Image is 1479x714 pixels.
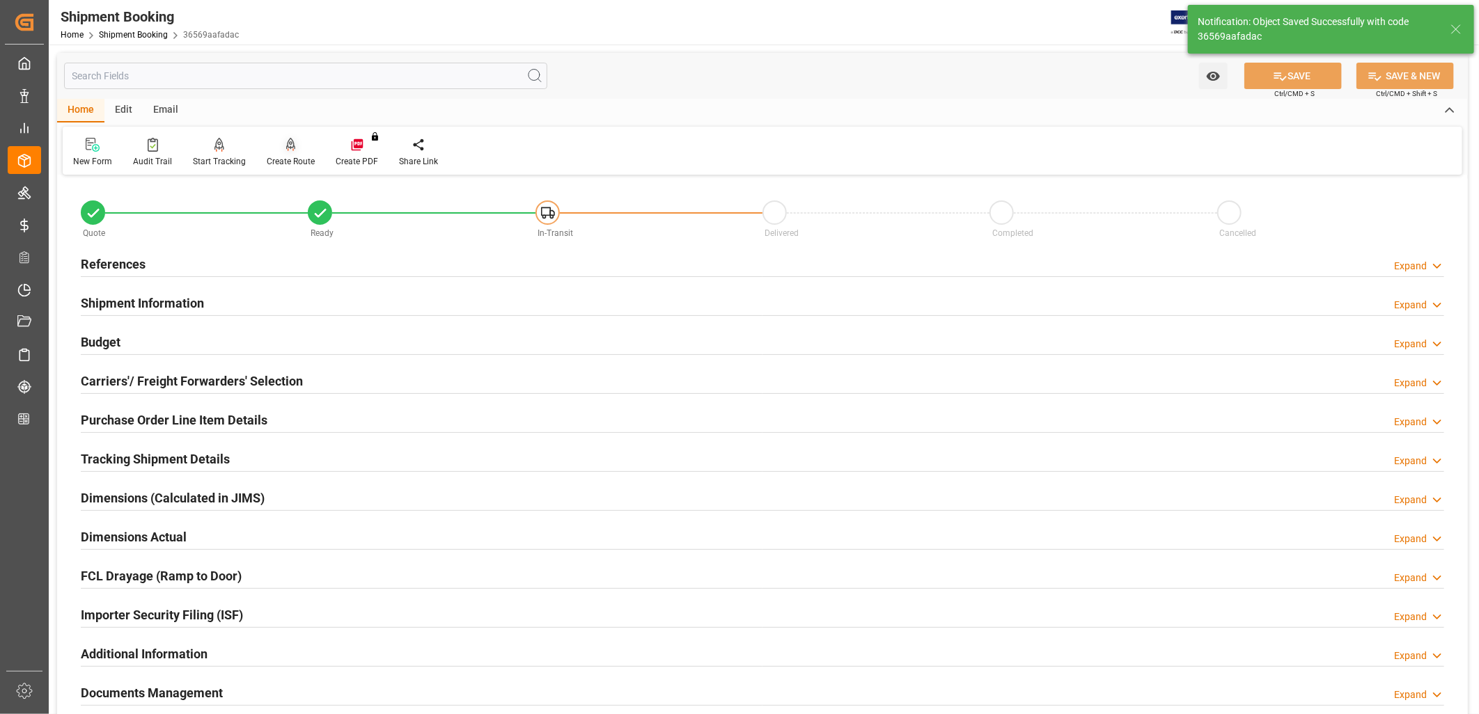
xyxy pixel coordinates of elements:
a: Home [61,30,84,40]
a: Shipment Booking [99,30,168,40]
div: Share Link [399,155,438,168]
div: Expand [1394,688,1427,702]
div: Shipment Booking [61,6,239,27]
h2: Documents Management [81,683,223,702]
div: Expand [1394,259,1427,273]
span: Cancelled [1219,228,1256,238]
span: Delivered [765,228,799,238]
div: Create Route [267,155,315,168]
div: Notification: Object Saved Successfully with code 36569aafadac [1198,15,1437,44]
div: Expand [1394,571,1427,585]
span: Ctrl/CMD + S [1274,88,1315,99]
div: Expand [1394,493,1427,507]
h2: FCL Drayage (Ramp to Door) [81,566,242,585]
h2: Carriers'/ Freight Forwarders' Selection [81,372,303,390]
div: Email [143,99,189,122]
div: Expand [1394,298,1427,312]
button: SAVE & NEW [1356,63,1454,89]
h2: Budget [81,333,120,351]
div: Expand [1394,649,1427,663]
span: Ready [311,228,334,238]
button: open menu [1199,63,1228,89]
span: Completed [992,228,1033,238]
div: Expand [1394,376,1427,390]
h2: Importer Security Filing (ISF) [81,605,243,624]
h2: References [81,255,146,273]
h2: Purchase Order Line Item Details [81,411,267,429]
input: Search Fields [64,63,547,89]
div: Expand [1394,610,1427,624]
h2: Additional Information [81,644,208,663]
h2: Dimensions Actual [81,527,187,546]
h2: Shipment Information [81,294,204,312]
img: Exertis%20JAM%20-%20Email%20Logo.jpg_1722504956.jpg [1171,10,1219,35]
span: In-Transit [538,228,573,238]
div: Audit Trail [133,155,172,168]
div: Expand [1394,415,1427,429]
div: Start Tracking [193,155,246,168]
span: Ctrl/CMD + Shift + S [1376,88,1437,99]
div: Edit [104,99,143,122]
div: Expand [1394,454,1427,468]
h2: Dimensions (Calculated in JIMS) [81,489,265,507]
h2: Tracking Shipment Details [81,450,230,468]
span: Quote [84,228,106,238]
div: Expand [1394,337,1427,351]
div: New Form [73,155,112,168]
button: SAVE [1244,63,1342,89]
div: Home [57,99,104,122]
div: Expand [1394,532,1427,546]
